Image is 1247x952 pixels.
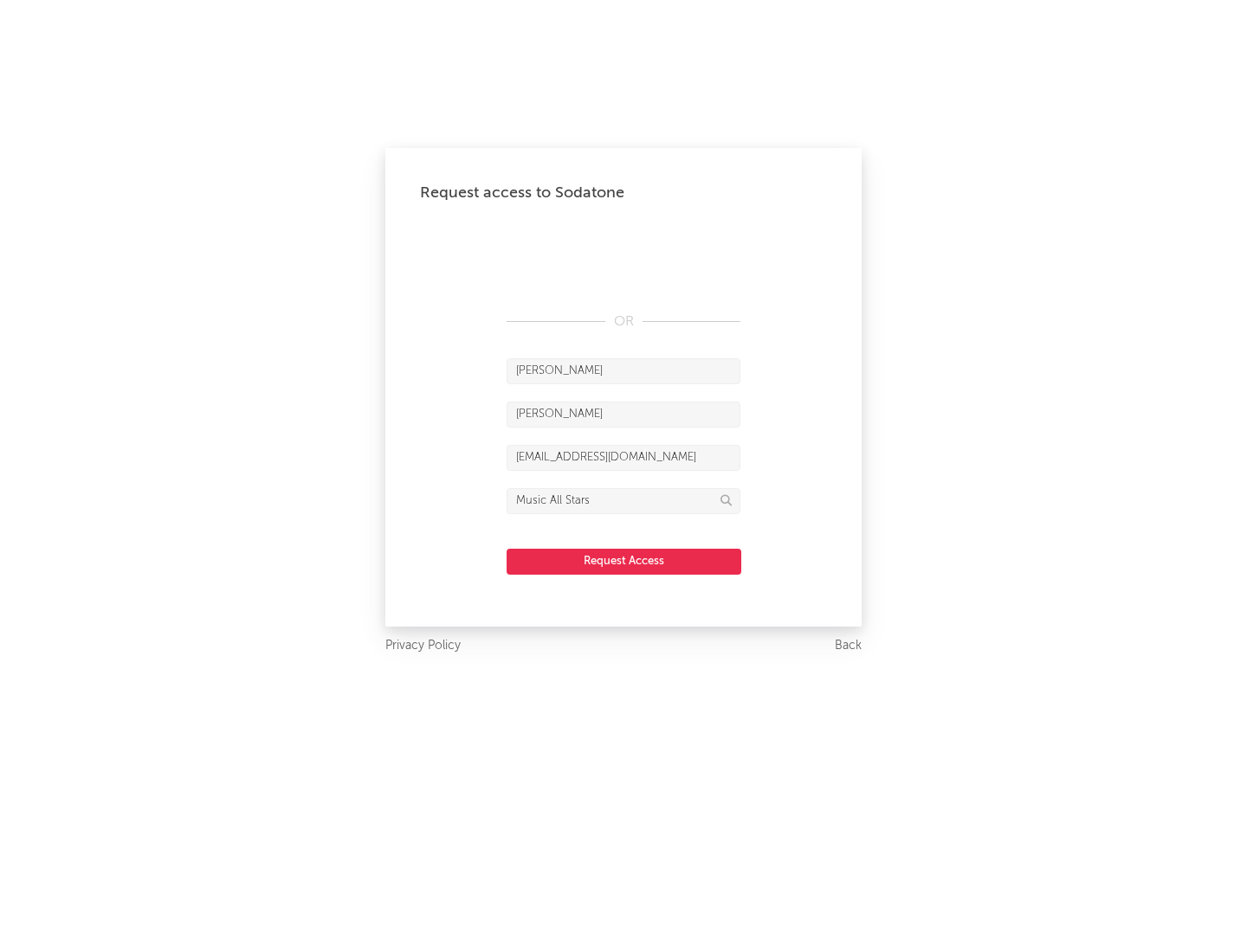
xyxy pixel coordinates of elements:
div: OR [507,312,740,332]
a: Privacy Policy [385,635,461,657]
div: Request access to Sodatone [420,183,827,203]
input: First Name [507,358,740,384]
input: Last Name [507,402,740,428]
input: Division [507,488,740,514]
a: Back [835,635,862,657]
button: Request Access [507,549,741,575]
input: Email [507,445,740,471]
